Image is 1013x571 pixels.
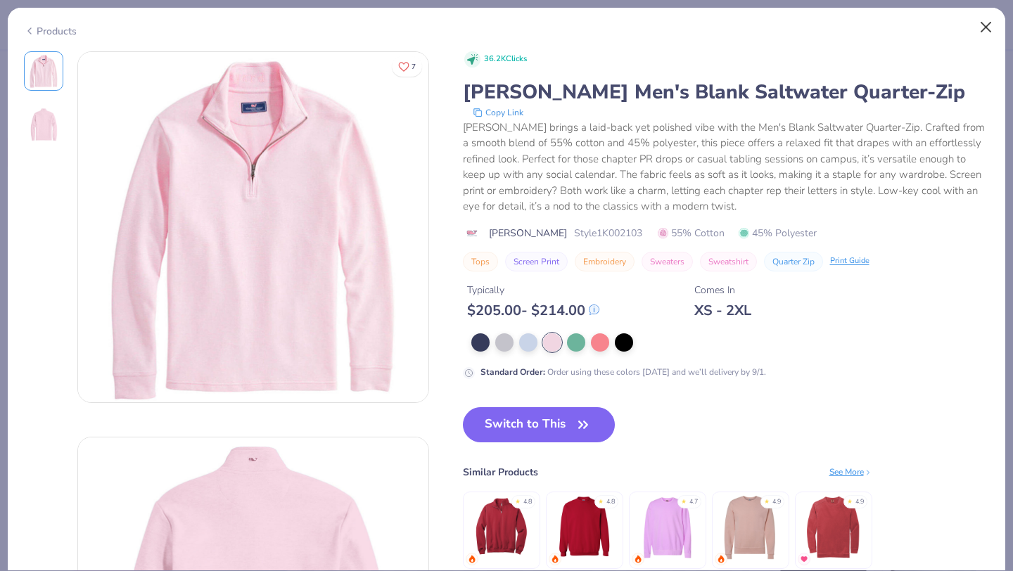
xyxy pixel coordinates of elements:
[973,14,1000,41] button: Close
[575,252,635,271] button: Embroidery
[463,79,990,105] div: [PERSON_NAME] Men's Blank Saltwater Quarter-Zip
[847,497,853,503] div: ★
[489,226,567,240] span: [PERSON_NAME]
[27,108,60,141] img: Back
[642,252,693,271] button: Sweaters
[523,497,532,507] div: 4.8
[392,56,422,77] button: Like
[78,52,428,402] img: Front
[551,555,559,563] img: trending.gif
[574,226,642,240] span: Style 1K002103
[467,302,599,319] div: $ 205.00 - $ 214.00
[829,466,872,478] div: See More
[515,497,521,503] div: ★
[27,54,60,88] img: Front
[505,252,568,271] button: Screen Print
[681,497,687,503] div: ★
[468,555,476,563] img: trending.gif
[855,497,864,507] div: 4.9
[800,494,867,560] img: Comfort Colors Adult Crewneck Sweatshirt
[764,497,770,503] div: ★
[606,497,615,507] div: 4.8
[412,63,416,70] span: 7
[463,407,616,442] button: Switch to This
[717,555,725,563] img: trending.gif
[480,366,545,378] strong: Standard Order :
[830,255,869,267] div: Print Guide
[717,494,784,560] img: Jerzees Adult NuBlend® Fleece Crew
[689,497,698,507] div: 4.7
[467,283,599,297] div: Typically
[469,105,528,120] button: copy to clipboard
[694,302,751,319] div: XS - 2XL
[484,53,527,65] span: 36.2K Clicks
[598,497,604,503] div: ★
[764,252,823,271] button: Quarter Zip
[634,555,642,563] img: trending.gif
[772,497,781,507] div: 4.9
[634,494,701,560] img: Comfort Colors Unisex Lightweight Cotton Crewneck Sweatshirt
[480,366,766,378] div: Order using these colors [DATE] and we’ll delivery by 9/1.
[463,252,498,271] button: Tops
[800,555,808,563] img: MostFav.gif
[551,494,618,560] img: Gildan Adult Heavy Blend Adult 8 Oz. 50/50 Fleece Crew
[463,120,990,214] div: [PERSON_NAME] brings a laid-back yet polished vibe with the Men's Blank Saltwater Quarter-Zip. Cr...
[463,465,538,480] div: Similar Products
[658,226,725,240] span: 55% Cotton
[739,226,817,240] span: 45% Polyester
[694,283,751,297] div: Comes In
[700,252,757,271] button: Sweatshirt
[24,24,77,39] div: Products
[463,228,482,239] img: brand logo
[468,494,535,560] img: Jerzees Nublend Quarter-Zip Cadet Collar Sweatshirt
